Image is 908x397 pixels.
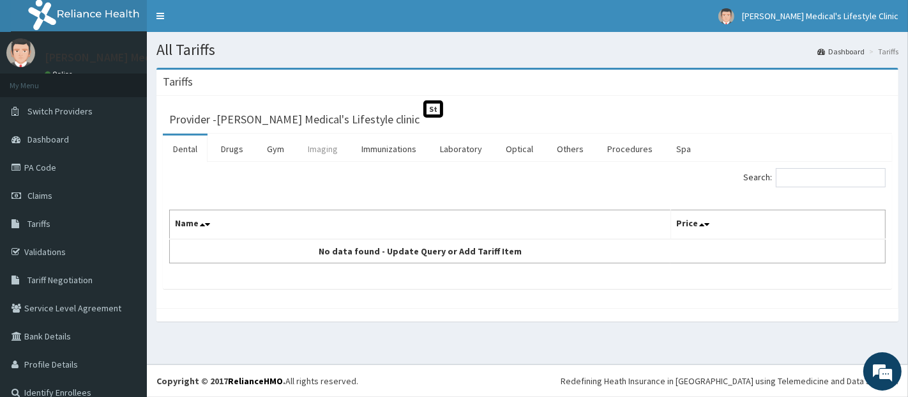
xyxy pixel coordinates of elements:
a: Dashboard [817,46,865,57]
td: No data found - Update Query or Add Tariff Item [170,239,671,263]
span: Switch Providers [27,105,93,117]
li: Tariffs [866,46,898,57]
p: [PERSON_NAME] Medical's Lifestyle Clinic [45,52,253,63]
img: User Image [718,8,734,24]
a: Others [547,136,594,162]
span: We're online! [74,118,176,247]
h1: All Tariffs [156,42,898,58]
div: Chat with us now [66,72,215,88]
h3: Provider - [PERSON_NAME] Medical's Lifestyle clinic [169,114,420,125]
span: Claims [27,190,52,201]
div: Redefining Heath Insurance in [GEOGRAPHIC_DATA] using Telemedicine and Data Science! [561,375,898,387]
a: Gym [257,136,294,162]
img: d_794563401_company_1708531726252_794563401 [24,64,52,96]
strong: Copyright © 2017 . [156,375,285,387]
th: Price [670,210,885,240]
span: Tariffs [27,218,50,230]
span: Dashboard [27,134,69,145]
h3: Tariffs [163,76,193,88]
a: RelianceHMO [228,375,283,387]
a: Procedures [597,136,663,162]
a: Imaging [298,136,348,162]
textarea: Type your message and hit 'Enter' [6,263,243,307]
span: Tariff Negotiation [27,274,93,286]
span: St [423,100,443,118]
input: Search: [776,168,886,187]
a: Online [45,70,75,79]
a: Drugs [211,136,253,162]
footer: All rights reserved. [147,364,908,397]
div: Minimize live chat window [209,6,240,37]
th: Name [170,210,671,240]
a: Dental [163,136,208,162]
img: User Image [6,38,35,67]
a: Spa [666,136,701,162]
a: Laboratory [430,136,492,162]
span: [PERSON_NAME] Medical's Lifestyle Clinic [742,10,898,22]
a: Optical [496,136,543,162]
label: Search: [743,168,886,187]
a: Immunizations [351,136,427,162]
